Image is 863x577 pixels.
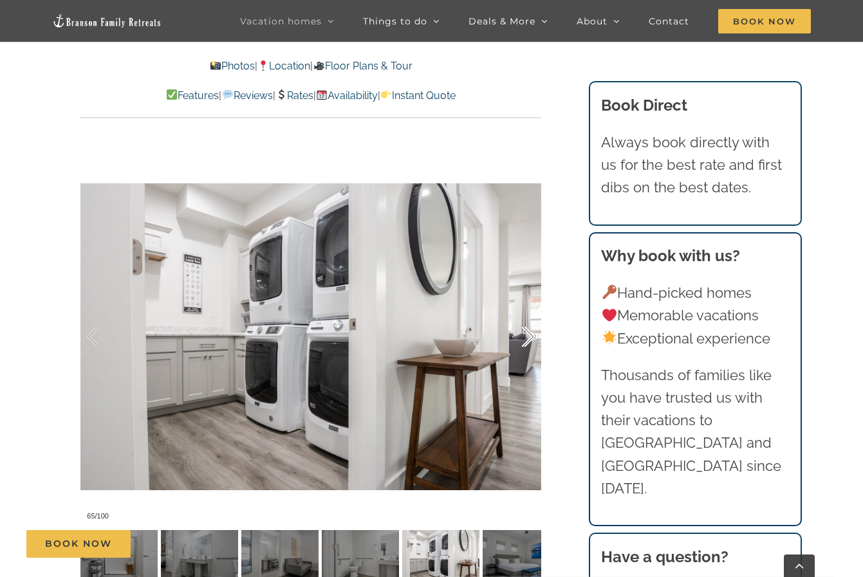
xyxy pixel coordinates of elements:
span: Vacation homes [240,17,322,26]
a: Book Now [26,530,131,558]
img: 🌟 [602,331,617,345]
a: Instant Quote [380,89,456,102]
span: Book Now [718,9,811,33]
a: Floor Plans & Tour [313,60,412,72]
b: Book Direct [601,96,687,114]
span: Things to do [363,17,427,26]
img: ✅ [167,89,177,100]
a: Photos [210,60,255,72]
span: Deals & More [469,17,535,26]
img: 📸 [210,60,221,71]
img: ❤️ [602,308,617,322]
img: Branson Family Retreats Logo [52,14,162,28]
span: Contact [649,17,689,26]
img: 📍 [258,60,268,71]
p: | | [80,58,541,75]
span: About [577,17,608,26]
a: Features [166,89,219,102]
img: 📆 [317,89,327,100]
img: 🔑 [602,285,617,299]
img: 👉 [381,89,391,100]
a: Rates [275,89,313,102]
img: 💬 [223,89,233,100]
p: Hand-picked homes Memorable vacations Exceptional experience [601,282,789,350]
h3: Why book with us? [601,244,789,268]
p: | | | | [80,87,541,104]
span: Book Now [45,538,112,549]
a: Reviews [221,89,272,102]
img: 💲 [276,89,286,100]
strong: Have a question? [601,547,728,566]
a: Location [257,60,310,72]
a: Availability [316,89,378,102]
p: Always book directly with us for the best rate and first dibs on the best dates. [601,131,789,199]
img: 🎥 [314,60,324,71]
p: Thousands of families like you have trusted us with their vacations to [GEOGRAPHIC_DATA] and [GEO... [601,364,789,500]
